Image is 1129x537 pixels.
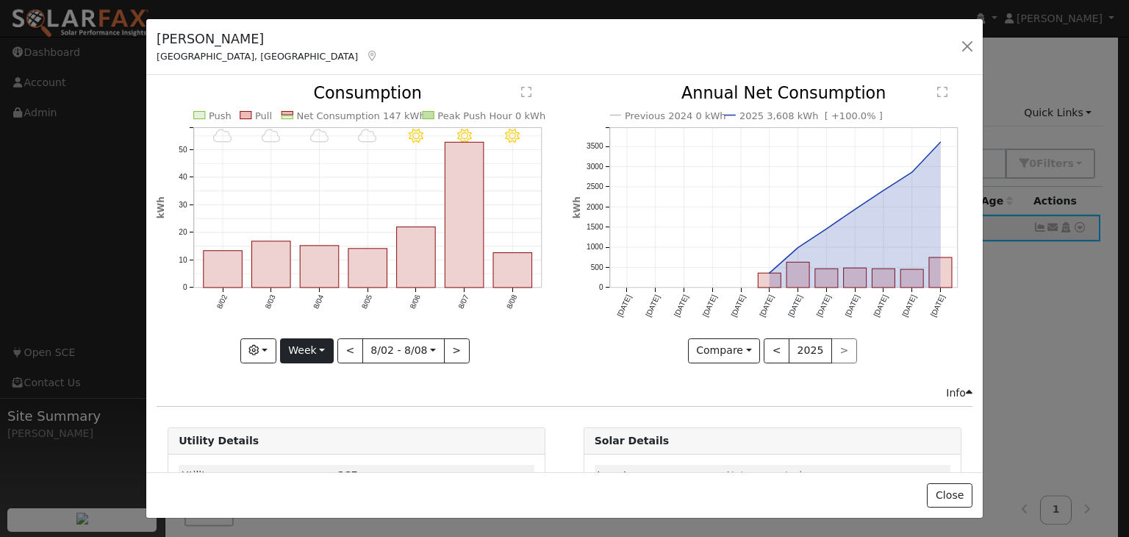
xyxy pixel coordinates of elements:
[264,294,277,310] text: 8/03
[156,197,166,219] text: kWh
[457,294,470,310] text: 8/07
[572,197,582,219] text: kWh
[314,84,423,103] text: Consumption
[795,245,800,251] circle: onclick=""
[337,338,363,363] button: <
[444,338,470,363] button: >
[179,229,187,237] text: 20
[362,338,445,363] button: 8/02 - 8/08
[929,294,947,319] text: [DATE]
[598,284,603,292] text: 0
[493,253,532,288] rect: onclick=""
[505,294,518,310] text: 8/08
[438,110,546,121] text: Peak Push Hour 0 kWh
[213,129,232,143] i: 8/02 - MostlyCloudy
[183,284,187,292] text: 0
[872,269,895,288] rect: onclick=""
[179,146,187,154] text: 50
[758,294,775,319] text: [DATE]
[587,183,603,191] text: 2500
[300,246,339,288] rect: onclick=""
[843,268,866,288] rect: onclick=""
[312,294,325,310] text: 8/04
[310,129,329,143] i: 8/04 - MostlyCloudy
[337,469,358,481] span: ID: X3D7QTNIX, authorized: 08/07/25
[595,465,724,486] td: Inverter
[252,241,291,288] rect: onclick=""
[729,294,747,319] text: [DATE]
[360,294,373,310] text: 8/05
[179,465,334,486] td: Utility
[937,140,943,146] circle: onclick=""
[927,483,972,508] button: Close
[262,129,281,143] i: 8/03 - MostlyCloudy
[365,50,379,62] a: Map
[255,110,272,121] text: Pull
[587,163,603,171] text: 3000
[644,294,662,319] text: [DATE]
[457,129,472,143] i: 8/07 - Clear
[844,294,861,319] text: [DATE]
[587,143,603,151] text: 3500
[209,110,232,121] text: Push
[688,338,761,363] button: Compare
[758,274,781,288] rect: onclick=""
[359,129,378,143] i: 8/05 - MostlyCloudy
[900,270,923,288] rect: onclick=""
[766,271,772,277] circle: onclick=""
[786,294,804,319] text: [DATE]
[522,87,532,99] text: 
[764,338,789,363] button: <
[815,269,838,288] rect: onclick=""
[506,129,520,143] i: 8/08 - Clear
[348,249,387,288] rect: onclick=""
[397,227,436,288] rect: onclick=""
[179,256,187,264] text: 10
[625,110,726,121] text: Previous 2024 0 kWh
[681,84,886,103] text: Annual Net Consumption
[587,243,603,252] text: 1000
[445,143,484,288] rect: onclick=""
[204,251,243,288] rect: onclick=""
[297,110,426,121] text: Net Consumption 147 kWh
[881,188,886,193] circle: onclick=""
[946,385,972,401] div: Info
[786,263,809,288] rect: onclick=""
[937,87,947,99] text: 
[587,203,603,211] text: 2000
[157,51,358,62] span: [GEOGRAPHIC_DATA], [GEOGRAPHIC_DATA]
[701,294,719,319] text: [DATE]
[909,170,915,176] circle: onclick=""
[673,294,690,319] text: [DATE]
[587,223,603,231] text: 1500
[615,294,633,319] text: [DATE]
[409,129,423,143] i: 8/06 - Clear
[179,435,259,447] strong: Utility Details
[872,294,889,319] text: [DATE]
[900,294,918,319] text: [DATE]
[595,435,669,447] strong: Solar Details
[815,294,833,319] text: [DATE]
[280,338,334,363] button: Week
[929,257,952,288] rect: onclick=""
[215,294,229,310] text: 8/02
[179,201,187,209] text: 30
[726,469,802,481] span: ID: null, authorized: None
[157,29,379,49] h5: [PERSON_NAME]
[823,227,829,232] circle: onclick=""
[590,263,603,271] text: 500
[789,338,832,363] button: 2025
[179,174,187,182] text: 40
[739,110,883,121] text: 2025 3,608 kWh [ +100.0% ]
[409,294,422,310] text: 8/06
[852,207,858,213] circle: onclick=""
